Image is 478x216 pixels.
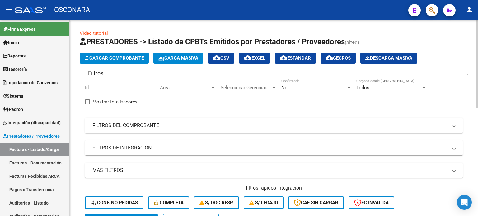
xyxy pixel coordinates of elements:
[148,196,189,209] button: Completa
[466,6,473,13] mat-icon: person
[280,54,287,62] mat-icon: cloud_download
[85,196,143,209] button: Conf. no pedidas
[92,98,138,106] span: Mostrar totalizadores
[244,196,284,209] button: S/ legajo
[275,53,316,64] button: Estandar
[326,54,333,62] mat-icon: cloud_download
[349,196,394,209] button: FC Inválida
[80,53,149,64] button: Cargar Comprobante
[91,200,138,205] span: Conf. no pedidas
[354,200,389,205] span: FC Inválida
[360,53,417,64] app-download-masive: Descarga masiva de comprobantes (adjuntos)
[3,66,27,73] span: Tesorería
[199,200,234,205] span: S/ Doc Resp.
[85,185,463,191] h4: - filtros rápidos Integración -
[3,79,58,86] span: Liquidación de Convenios
[85,118,463,133] mat-expansion-panel-header: FILTROS DEL COMPROBANTE
[92,167,448,174] mat-panel-title: MAS FILTROS
[3,106,23,113] span: Padrón
[85,69,106,78] h3: Filtros
[288,196,344,209] button: CAE SIN CARGAR
[326,55,351,61] span: Gecros
[49,3,90,17] span: - OSCONARA
[244,55,265,61] span: EXCEL
[294,200,338,205] span: CAE SIN CARGAR
[457,195,472,210] div: Open Intercom Messenger
[92,122,448,129] mat-panel-title: FILTROS DEL COMPROBANTE
[80,30,108,36] a: Video tutorial
[3,133,60,140] span: Prestadores / Proveedores
[208,53,234,64] button: CSV
[158,55,198,61] span: Carga Masiva
[360,53,417,64] button: Descarga Masiva
[3,26,35,33] span: Firma Express
[356,85,369,90] span: Todos
[85,140,463,155] mat-expansion-panel-header: FILTROS DE INTEGRACION
[3,39,19,46] span: Inicio
[80,37,345,46] span: PRESTADORES -> Listado de CPBTs Emitidos por Prestadores / Proveedores
[281,85,288,90] span: No
[345,39,359,45] span: (alt+q)
[213,54,220,62] mat-icon: cloud_download
[365,55,412,61] span: Descarga Masiva
[92,145,448,151] mat-panel-title: FILTROS DE INTEGRACION
[321,53,356,64] button: Gecros
[85,55,144,61] span: Cargar Comprobante
[153,53,203,64] button: Carga Masiva
[3,93,23,99] span: Sistema
[221,85,271,90] span: Seleccionar Gerenciador
[239,53,270,64] button: EXCEL
[154,200,184,205] span: Completa
[244,54,251,62] mat-icon: cloud_download
[3,53,26,59] span: Reportes
[280,55,311,61] span: Estandar
[160,85,210,90] span: Area
[5,6,12,13] mat-icon: menu
[249,200,278,205] span: S/ legajo
[85,163,463,178] mat-expansion-panel-header: MAS FILTROS
[213,55,229,61] span: CSV
[194,196,239,209] button: S/ Doc Resp.
[3,119,61,126] span: Integración (discapacidad)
